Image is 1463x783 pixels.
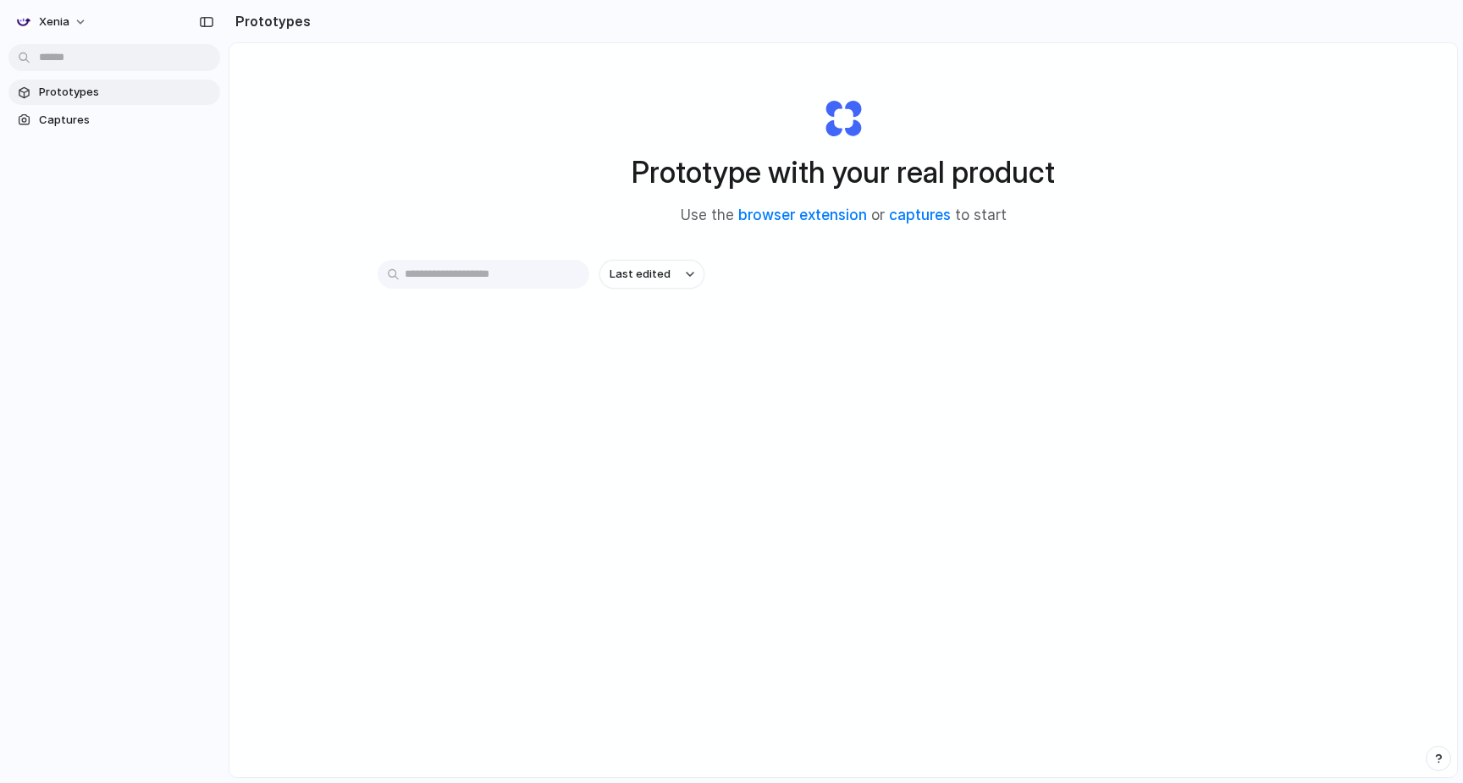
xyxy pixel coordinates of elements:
[8,80,220,105] a: Prototypes
[8,8,96,36] button: Xenia
[39,14,69,30] span: Xenia
[39,84,213,101] span: Prototypes
[39,112,213,129] span: Captures
[599,260,704,289] button: Last edited
[229,11,311,31] h2: Prototypes
[8,108,220,133] a: Captures
[738,207,867,223] a: browser extension
[632,150,1055,195] h1: Prototype with your real product
[681,205,1007,227] span: Use the or to start
[889,207,951,223] a: captures
[610,266,671,283] span: Last edited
